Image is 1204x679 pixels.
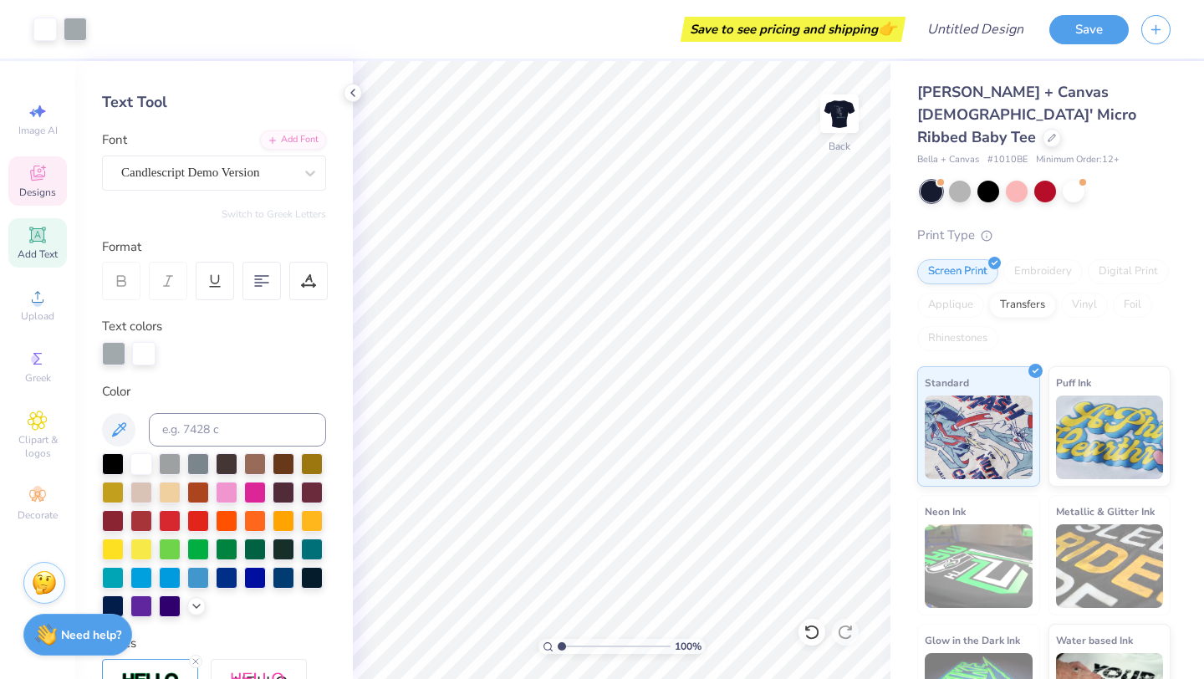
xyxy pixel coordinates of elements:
div: Embroidery [1003,259,1083,284]
div: Text Tool [102,91,326,114]
span: Puff Ink [1056,374,1091,391]
div: Print Type [917,226,1171,245]
span: Neon Ink [925,503,966,520]
img: Neon Ink [925,524,1033,608]
span: Minimum Order: 12 + [1036,153,1120,167]
img: Back [823,97,856,130]
div: Digital Print [1088,259,1169,284]
strong: Need help? [61,627,121,643]
div: Foil [1113,293,1152,318]
div: Save to see pricing and shipping [685,17,901,42]
span: Add Text [18,248,58,261]
label: Text colors [102,317,162,336]
input: Untitled Design [914,13,1037,46]
span: # 1010BE [987,153,1028,167]
span: Standard [925,374,969,391]
div: Color [102,382,326,401]
span: Bella + Canvas [917,153,979,167]
div: Format [102,237,328,257]
img: Metallic & Glitter Ink [1056,524,1164,608]
span: Image AI [18,124,58,137]
span: Greek [25,371,51,385]
img: Puff Ink [1056,396,1164,479]
span: Clipart & logos [8,433,67,460]
div: Screen Print [917,259,998,284]
div: Back [829,139,850,154]
span: Upload [21,309,54,323]
div: Vinyl [1061,293,1108,318]
span: Water based Ink [1056,631,1133,649]
div: Styles [102,634,326,653]
span: Designs [19,186,56,199]
div: Add Font [260,130,326,150]
span: 👉 [878,18,896,38]
div: Applique [917,293,984,318]
span: [PERSON_NAME] + Canvas [DEMOGRAPHIC_DATA]' Micro Ribbed Baby Tee [917,82,1136,147]
img: Standard [925,396,1033,479]
label: Font [102,130,127,150]
span: Glow in the Dark Ink [925,631,1020,649]
button: Save [1049,15,1129,44]
div: Rhinestones [917,326,998,351]
div: Transfers [989,293,1056,318]
span: Metallic & Glitter Ink [1056,503,1155,520]
span: 100 % [675,639,701,654]
button: Switch to Greek Letters [222,207,326,221]
input: e.g. 7428 c [149,413,326,447]
span: Decorate [18,508,58,522]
